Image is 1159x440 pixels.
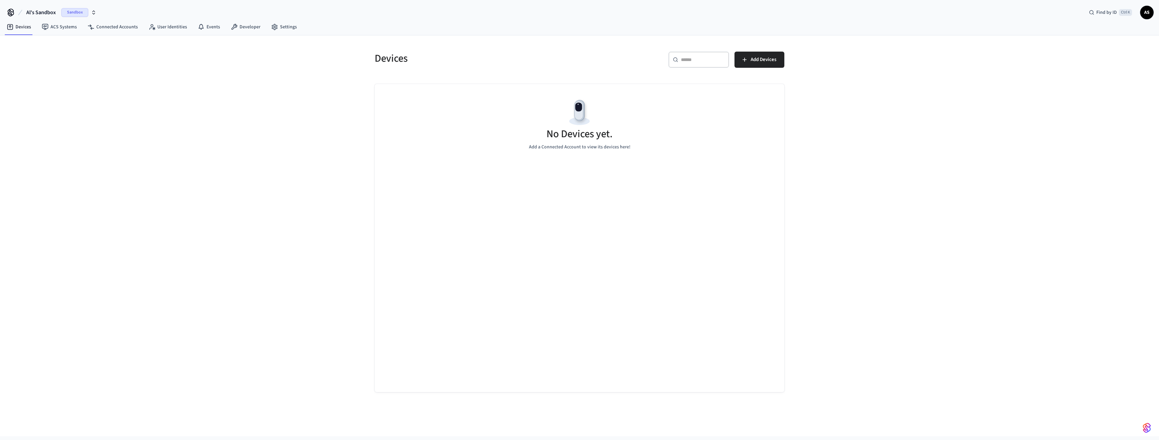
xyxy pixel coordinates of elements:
[529,144,630,151] p: Add a Connected Account to view its devices here!
[1143,422,1151,433] img: SeamLogoGradient.69752ec5.svg
[751,55,776,64] span: Add Devices
[225,21,266,33] a: Developer
[734,52,784,68] button: Add Devices
[375,52,575,65] h5: Devices
[192,21,225,33] a: Events
[36,21,82,33] a: ACS Systems
[143,21,192,33] a: User Identities
[26,8,56,17] span: Al's Sandbox
[1119,9,1132,16] span: Ctrl K
[1084,6,1137,19] div: Find by IDCtrl K
[1140,6,1154,19] button: AS
[1141,6,1153,19] span: AS
[82,21,143,33] a: Connected Accounts
[266,21,302,33] a: Settings
[1,21,36,33] a: Devices
[61,8,88,17] span: Sandbox
[546,127,613,141] h5: No Devices yet.
[564,97,595,128] img: Devices Empty State
[1096,9,1117,16] span: Find by ID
